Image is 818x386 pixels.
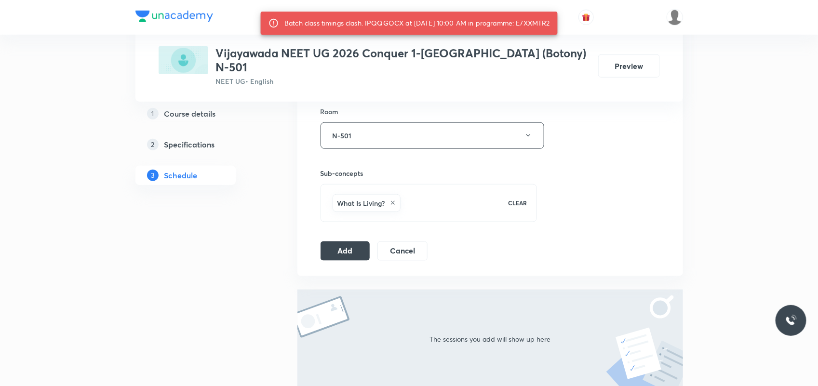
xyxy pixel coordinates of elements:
img: modEmptyLeft.svg [297,295,351,339]
h5: Schedule [164,169,198,181]
h5: Course details [164,107,216,119]
a: 2Specifications [135,134,267,154]
img: S Naga kusuma Alekhya [667,9,683,26]
img: C05295A3-4830-4877-B593-564D8A6E83A8_plus.png [159,46,208,74]
p: The sessions you add will show up here [297,334,683,344]
p: NEET UG • English [216,76,590,86]
button: Cancel [377,241,427,261]
a: 1Course details [135,104,267,123]
h6: Room [321,106,339,117]
button: N-501 [321,122,544,149]
p: 1 [147,107,159,119]
div: Batch class timings clash. IPQQGOCX at [DATE] 10:00 AM in programme: E7XXMTR2 [284,14,550,32]
img: Company Logo [135,11,213,22]
a: Company Logo [135,11,213,25]
h6: What Is Living? [337,198,385,208]
img: ttu [785,315,797,326]
button: avatar [578,10,594,25]
img: avatar [582,13,590,22]
button: Preview [598,54,660,78]
p: 3 [147,169,159,181]
p: CLEAR [508,199,527,207]
h6: Sub-concepts [321,168,537,178]
h5: Specifications [164,138,215,150]
button: Add [321,241,370,261]
h3: Vijayawada NEET UG 2026 Conquer 1-[GEOGRAPHIC_DATA] (Botony) N-501 [216,46,590,74]
p: 2 [147,138,159,150]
